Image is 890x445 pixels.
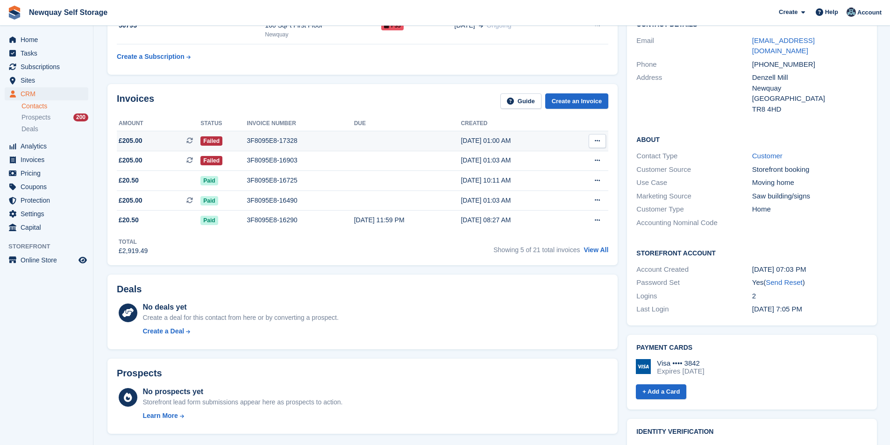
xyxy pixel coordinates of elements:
[636,72,752,114] div: Address
[825,7,838,17] span: Help
[636,291,752,302] div: Logins
[636,248,868,257] h2: Storefront Account
[766,278,802,286] a: Send Reset
[21,180,77,193] span: Coupons
[21,33,77,46] span: Home
[381,21,404,30] span: F35
[857,8,882,17] span: Account
[5,221,88,234] a: menu
[5,60,88,73] a: menu
[636,428,868,436] h2: Identity verification
[247,196,354,205] div: 3F8095E8-16490
[636,59,752,70] div: Phone
[752,305,802,313] time: 2024-08-22 18:05:24 UTC
[487,21,512,29] span: Ongoing
[21,113,50,122] span: Prospects
[461,196,567,205] div: [DATE] 01:03 AM
[752,291,868,302] div: 2
[636,177,752,188] div: Use Case
[752,104,868,115] div: TR8 4HD
[200,176,218,185] span: Paid
[119,215,139,225] span: £20.50
[73,113,88,121] div: 200
[200,156,222,165] span: Failed
[5,180,88,193] a: menu
[247,215,354,225] div: 3F8095E8-16290
[117,368,162,379] h2: Prospects
[461,155,567,165] div: [DATE] 01:03 AM
[142,302,338,313] div: No deals yet
[763,278,805,286] span: ( )
[752,59,868,70] div: [PHONE_NUMBER]
[752,204,868,215] div: Home
[657,367,704,375] div: Expires [DATE]
[117,48,191,65] a: Create a Subscription
[545,93,609,109] a: Create an Invoice
[636,204,752,215] div: Customer Type
[142,326,338,336] a: Create a Deal
[21,221,77,234] span: Capital
[5,167,88,180] a: menu
[5,47,88,60] a: menu
[461,136,567,146] div: [DATE] 01:00 AM
[119,176,139,185] span: £20.50
[354,116,461,131] th: Due
[119,246,148,256] div: £2,919.49
[200,116,247,131] th: Status
[779,7,797,17] span: Create
[752,191,868,202] div: Saw building/signs
[142,411,178,421] div: Learn More
[461,176,567,185] div: [DATE] 10:11 AM
[847,7,856,17] img: Colette Pearce
[636,384,686,400] a: + Add a Card
[752,83,868,94] div: Newquay
[636,134,868,144] h2: About
[117,284,142,295] h2: Deals
[21,254,77,267] span: Online Store
[461,215,567,225] div: [DATE] 08:27 AM
[142,326,184,336] div: Create a Deal
[455,21,475,30] span: [DATE]
[636,164,752,175] div: Customer Source
[119,196,142,205] span: £205.00
[752,152,783,160] a: Customer
[500,93,541,109] a: Guide
[752,36,815,55] a: [EMAIL_ADDRESS][DOMAIN_NAME]
[117,116,200,131] th: Amount
[119,238,148,246] div: Total
[8,242,93,251] span: Storefront
[142,397,342,407] div: Storefront lead form submissions appear here as prospects to action.
[117,52,185,62] div: Create a Subscription
[117,21,265,30] div: 50793
[636,218,752,228] div: Accounting Nominal Code
[657,359,704,367] div: Visa •••• 3842
[119,155,142,165] span: £205.00
[5,254,88,267] a: menu
[5,87,88,100] a: menu
[142,386,342,397] div: No prospects yet
[636,304,752,315] div: Last Login
[461,116,567,131] th: Created
[25,5,111,20] a: Newquay Self Storage
[752,277,868,288] div: Yes
[636,191,752,202] div: Marketing Source
[636,344,868,352] h2: Payment cards
[636,35,752,57] div: Email
[752,93,868,104] div: [GEOGRAPHIC_DATA]
[247,116,354,131] th: Invoice number
[247,176,354,185] div: 3F8095E8-16725
[21,125,38,134] span: Deals
[5,207,88,220] a: menu
[21,207,77,220] span: Settings
[117,93,154,109] h2: Invoices
[5,33,88,46] a: menu
[21,74,77,87] span: Sites
[265,21,381,30] div: 160 SqFt First Floor
[200,216,218,225] span: Paid
[265,30,381,39] div: Newquay
[200,136,222,146] span: Failed
[752,177,868,188] div: Moving home
[21,87,77,100] span: CRM
[119,136,142,146] span: £205.00
[584,246,608,254] a: View All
